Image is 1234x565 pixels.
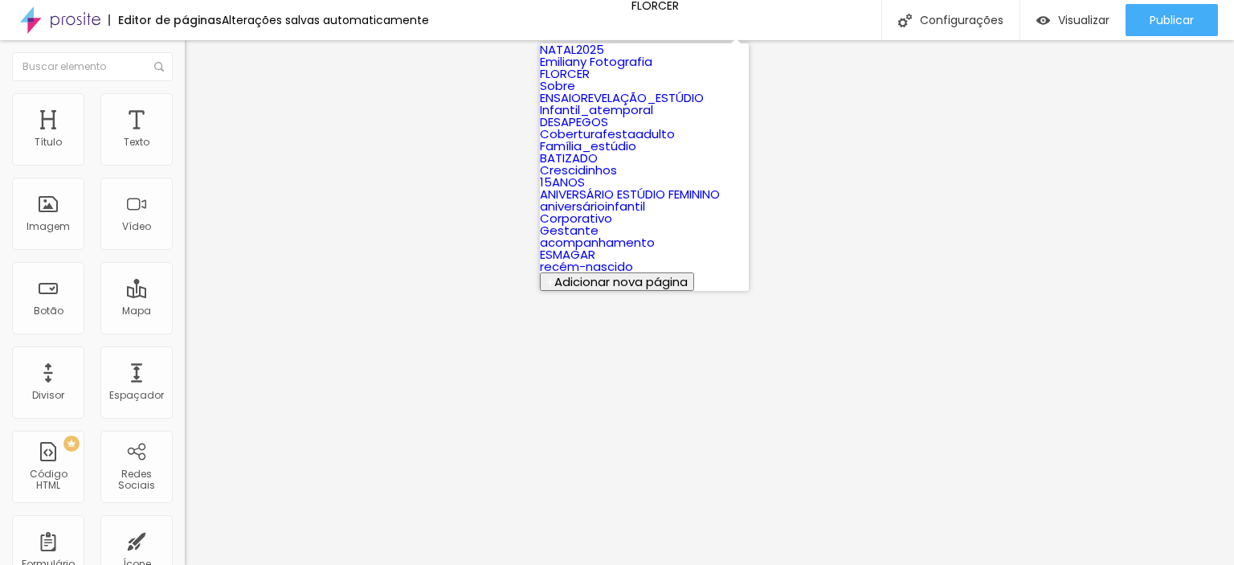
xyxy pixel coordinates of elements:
button: Visualizar [1020,4,1126,36]
font: Código HTML [30,467,67,492]
a: Crescidinhos [540,162,617,178]
input: Buscar elemento [12,52,173,81]
font: Imagem [27,219,70,233]
font: Botão [34,304,63,317]
a: aniversárioinfantil [540,198,645,215]
a: 15ANOS [540,174,585,190]
font: Mapa [122,304,151,317]
a: Família_estúdio [540,137,636,154]
font: Redes Sociais [118,467,155,492]
font: Alterações salvas automaticamente [222,12,429,28]
img: Ícone [154,62,164,72]
a: ANIVERSÁRIO ESTÚDIO FEMININO [540,186,720,203]
img: Ícone [898,14,912,27]
a: ESMAGAR [540,246,595,263]
a: Emiliany Fotografia [540,53,652,70]
font: Título [35,135,62,149]
iframe: Editor [185,40,1234,565]
a: BATIZADO [540,149,598,166]
font: Adicionar nova página [554,273,688,290]
font: Divisor [32,388,64,402]
button: Adicionar nova página [540,272,694,291]
font: Texto [124,135,149,149]
font: Espaçador [109,388,164,402]
a: Coberturafestaadulto [540,125,675,142]
font: Publicar [1150,12,1194,28]
a: FLORCER [540,65,590,82]
img: view-1.svg [1036,14,1050,27]
a: DESAPEGOS [540,113,608,130]
a: Infantil_atemporal [540,101,653,118]
a: Gestante [540,222,599,239]
font: Vídeo [122,219,151,233]
font: Visualizar [1058,12,1109,28]
a: recém-nascido [540,258,633,275]
font: Configurações [920,12,1003,28]
a: Sobre [540,77,575,94]
a: ENSAIOREVELAÇÃO_ESTÚDIO [540,89,704,106]
font: Editor de páginas [118,12,222,28]
button: Publicar [1126,4,1218,36]
a: NATAL2025 [540,41,604,58]
a: acompanhamento [540,234,655,251]
a: Corporativo [540,210,612,227]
